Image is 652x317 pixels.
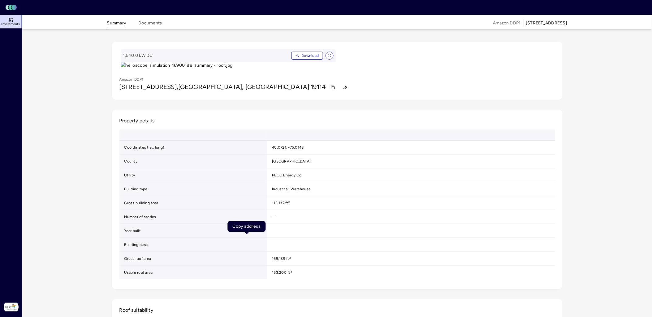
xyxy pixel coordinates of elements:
[119,252,267,266] td: Gross roof area
[119,196,267,210] td: Gross building area
[123,52,289,59] span: 1,540.0 kW DC
[119,182,267,196] td: Building type
[267,210,555,224] td: —
[267,182,555,196] td: Industrial, Warehouse
[119,238,267,252] td: Building class
[119,306,555,314] h2: Roof suitability
[119,141,267,154] td: Coordinates (lat, long)
[107,16,162,29] div: tabs
[119,154,267,168] td: County
[526,20,568,27] div: [STREET_ADDRESS]
[121,62,336,69] img: helioscope_simulation_16900188_summary - roof.jpg
[119,266,267,279] td: Usable roof area
[228,221,266,232] div: Copy address
[107,20,126,29] button: Summary
[267,266,555,279] td: 153,200 ft²
[4,300,19,315] img: Solar Landscape
[267,196,555,210] td: 112,137 ft²
[119,117,555,125] h2: Property details
[1,22,20,26] span: Investments
[119,168,267,182] td: Utility
[138,20,162,29] button: Documents
[267,154,555,168] td: [GEOGRAPHIC_DATA]
[326,52,334,60] button: View full size image
[119,224,267,238] td: Year built
[119,210,267,224] td: Number of stories
[291,52,323,60] button: Download PDF
[493,20,520,27] span: Amazon DDP1
[119,76,144,82] p: Amazon DDP1
[119,83,179,91] span: [STREET_ADDRESS],
[267,141,555,154] td: 40.0721, -75.0148
[267,168,555,182] td: PECO Energy Co
[178,83,326,91] span: [GEOGRAPHIC_DATA], [GEOGRAPHIC_DATA] 19114
[302,53,319,59] span: Download
[267,252,555,266] td: 169,139 ft²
